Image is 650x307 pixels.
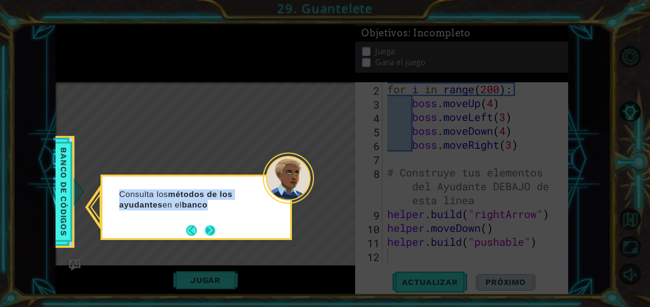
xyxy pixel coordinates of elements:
button: Next [204,225,215,236]
span: Banco de códigos [56,144,71,240]
strong: banco [182,200,208,209]
p: Consulta los en el [119,189,262,210]
button: Back [186,225,205,236]
strong: métodos de los ayudantes [119,190,233,209]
